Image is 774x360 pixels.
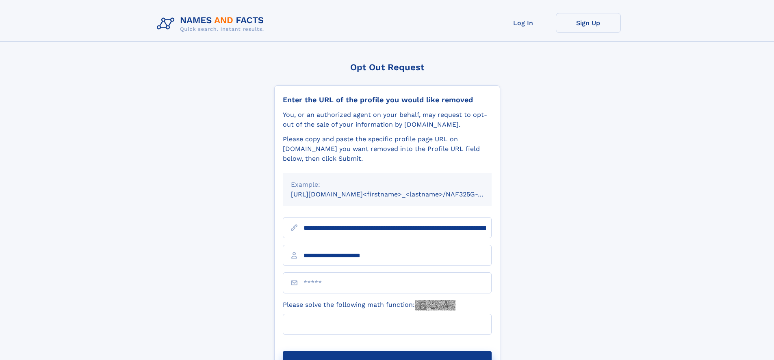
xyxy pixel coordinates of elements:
[154,13,271,35] img: Logo Names and Facts
[274,62,500,72] div: Opt Out Request
[556,13,621,33] a: Sign Up
[283,110,492,129] div: You, or an authorized agent on your behalf, may request to opt-out of the sale of your informatio...
[491,13,556,33] a: Log In
[283,95,492,104] div: Enter the URL of the profile you would like removed
[283,134,492,164] div: Please copy and paste the specific profile page URL on [DOMAIN_NAME] you want removed into the Pr...
[283,300,455,310] label: Please solve the following math function:
[291,190,507,198] small: [URL][DOMAIN_NAME]<firstname>_<lastname>/NAF325G-xxxxxxxx
[291,180,483,190] div: Example:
